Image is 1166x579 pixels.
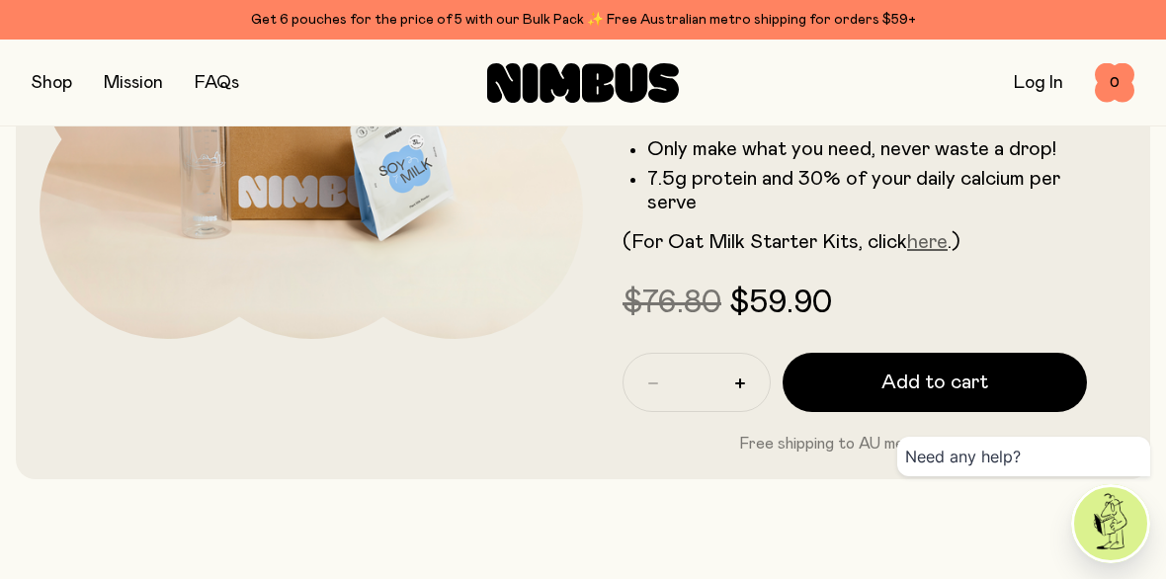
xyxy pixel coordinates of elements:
a: Log In [1014,74,1063,92]
button: 0 [1095,63,1134,103]
span: Add to cart [881,369,988,396]
img: agent [1074,487,1147,560]
li: 7.5g protein and 30% of your daily calcium per serve [647,167,1087,214]
span: $59.90 [729,288,832,319]
a: here [907,232,948,252]
span: .) [948,232,960,252]
span: (For Oat Milk Starter Kits, click [623,232,907,252]
p: Free shipping to AU metro areas [623,432,1087,455]
div: Need any help? [897,437,1150,476]
li: Only make what you need, never waste a drop! [647,137,1087,161]
a: Mission [104,74,163,92]
span: $76.80 [623,288,721,319]
button: Add to cart [783,353,1087,412]
div: Get 6 pouches for the price of 5 with our Bulk Pack ✨ Free Australian metro shipping for orders $59+ [32,8,1134,32]
a: FAQs [195,74,239,92]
